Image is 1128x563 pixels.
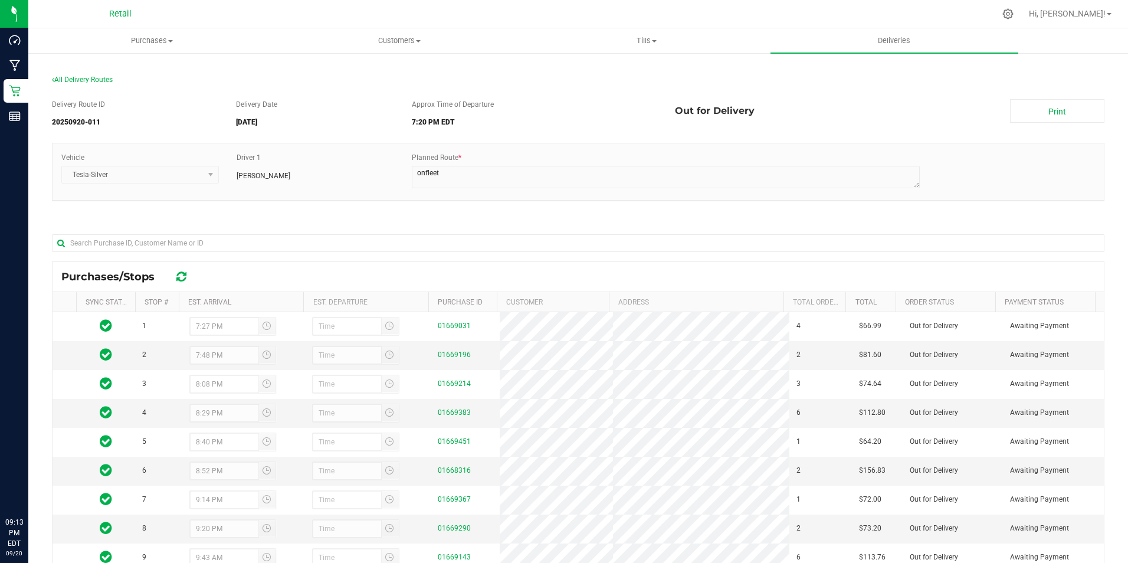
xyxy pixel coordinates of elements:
[52,76,113,84] span: All Delivery Routes
[859,552,886,563] span: $113.76
[1005,298,1064,306] a: Payment Status
[796,407,801,418] span: 6
[1029,9,1106,18] span: Hi, [PERSON_NAME]!
[859,349,881,361] span: $81.60
[910,378,958,389] span: Out for Delivery
[61,152,84,163] label: Vehicle
[862,35,926,46] span: Deliveries
[438,495,471,503] a: 01669367
[276,28,523,53] a: Customers
[52,118,100,126] strong: 20250920-011
[796,378,801,389] span: 3
[52,99,105,110] label: Delivery Route ID
[100,404,112,421] span: In Sync
[5,517,23,549] p: 09:13 PM EDT
[100,433,112,450] span: In Sync
[100,317,112,334] span: In Sync
[9,110,21,122] inline-svg: Reports
[859,494,881,505] span: $72.00
[1010,99,1104,123] a: Print Manifest
[910,407,958,418] span: Out for Delivery
[412,119,657,126] h5: 7:20 PM EDT
[438,524,471,532] a: 01669290
[100,520,112,536] span: In Sync
[859,320,881,332] span: $66.99
[237,152,261,163] label: Driver 1
[438,408,471,417] a: 01669383
[905,298,954,306] a: Order Status
[796,436,801,447] span: 1
[855,298,877,306] a: Total
[438,322,471,330] a: 01669031
[783,292,846,312] th: Total Order Lines
[9,85,21,97] inline-svg: Retail
[109,9,132,19] span: Retail
[188,298,231,306] a: Est. Arrival
[796,523,801,534] span: 2
[524,35,770,46] span: Tills
[237,171,290,181] span: [PERSON_NAME]
[796,465,801,476] span: 2
[859,407,886,418] span: $112.80
[609,292,783,312] th: Address
[236,99,277,110] label: Delivery Date
[142,465,146,476] span: 6
[796,552,801,563] span: 6
[303,292,428,312] th: Est. Departure
[1010,465,1069,476] span: Awaiting Payment
[142,378,146,389] span: 3
[438,437,471,446] a: 01669451
[859,465,886,476] span: $156.83
[5,549,23,558] p: 09/20
[1010,494,1069,505] span: Awaiting Payment
[28,28,276,53] a: Purchases
[1010,436,1069,447] span: Awaiting Payment
[438,298,483,306] a: Purchase ID
[12,469,47,504] iframe: Resource center
[910,552,958,563] span: Out for Delivery
[859,436,881,447] span: $64.20
[859,523,881,534] span: $73.20
[859,378,881,389] span: $74.64
[438,379,471,388] a: 01669214
[100,491,112,508] span: In Sync
[9,34,21,46] inline-svg: Dashboard
[276,35,522,46] span: Customers
[1001,8,1015,19] div: Manage settings
[910,465,958,476] span: Out for Delivery
[142,436,146,447] span: 5
[1010,378,1069,389] span: Awaiting Payment
[796,349,801,361] span: 2
[145,298,168,306] a: Stop #
[100,462,112,479] span: In Sync
[497,292,609,312] th: Customer
[910,320,958,332] span: Out for Delivery
[100,346,112,363] span: In Sync
[142,320,146,332] span: 1
[9,60,21,71] inline-svg: Manufacturing
[910,436,958,447] span: Out for Delivery
[142,523,146,534] span: 8
[1010,523,1069,534] span: Awaiting Payment
[29,35,275,46] span: Purchases
[438,351,471,359] a: 01669196
[142,552,146,563] span: 9
[910,494,958,505] span: Out for Delivery
[412,99,494,110] label: Approx Time of Departure
[52,234,1104,252] input: Search Purchase ID, Customer Name or ID
[1010,552,1069,563] span: Awaiting Payment
[236,119,394,126] h5: [DATE]
[142,349,146,361] span: 2
[523,28,770,53] a: Tills
[1010,349,1069,361] span: Awaiting Payment
[910,523,958,534] span: Out for Delivery
[910,349,958,361] span: Out for Delivery
[412,152,461,163] label: Planned Route
[796,494,801,505] span: 1
[438,466,471,474] a: 01668316
[675,99,755,123] span: Out for Delivery
[1010,407,1069,418] span: Awaiting Payment
[770,28,1018,53] a: Deliveries
[86,298,131,306] a: Sync Status
[142,494,146,505] span: 7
